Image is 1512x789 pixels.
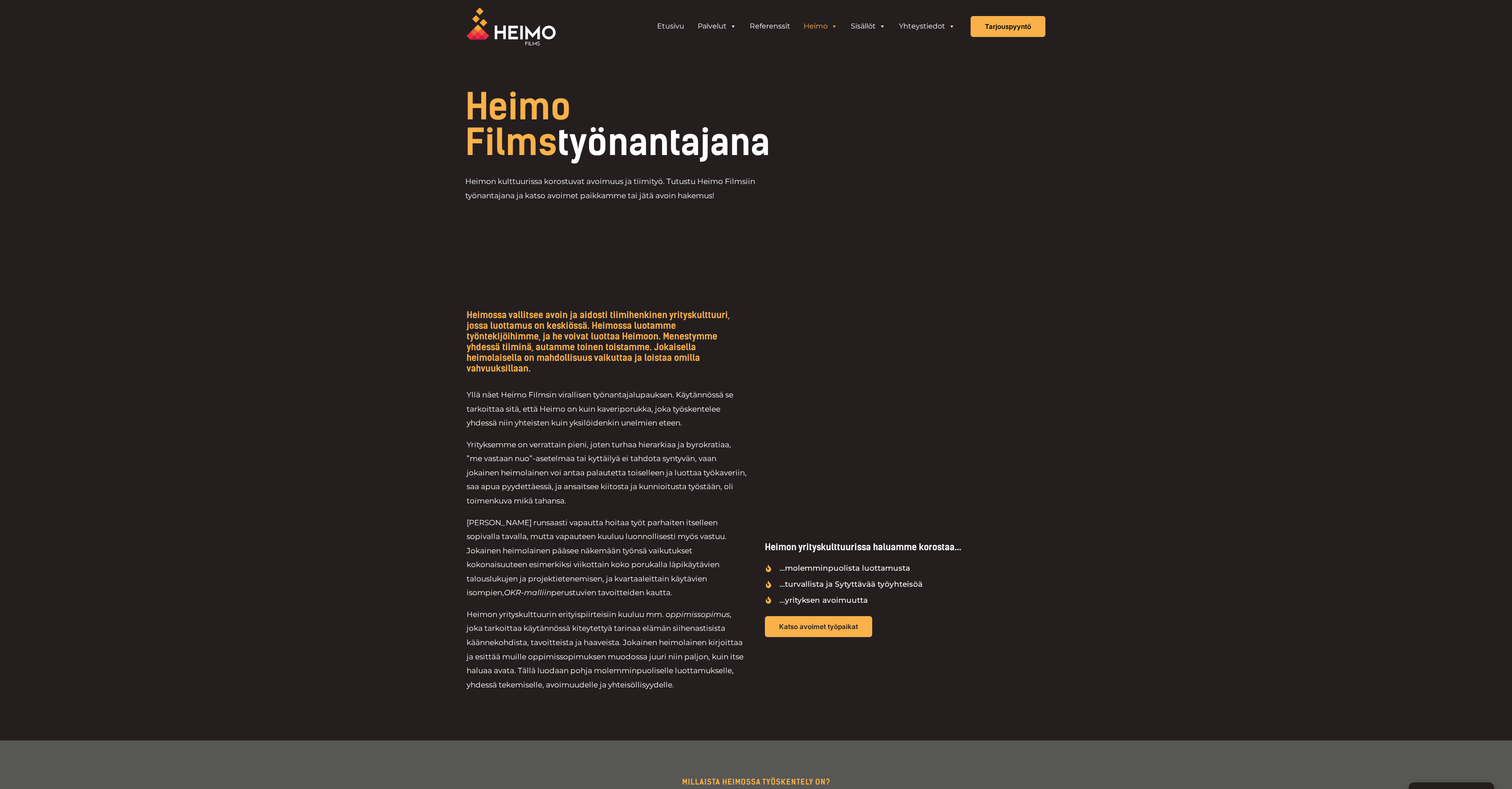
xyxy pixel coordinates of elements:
[777,577,923,592] span: ...turvallista ja Sytyttävää työyhteisöä
[797,17,844,35] a: Heimo
[779,623,858,630] span: Katso avoimet työpaikat
[671,610,730,619] i: ppimissopimus
[467,438,747,508] p: Yrityksemme on verrattain pieni, joten turhaa hierarkiaa ja byrokratiaa, ”me vastaan nuo”-asetelm...
[743,17,797,35] a: Referenssit
[646,17,966,35] aside: Header Widget 1
[765,616,872,637] a: Katso avoimet työpaikat
[691,17,743,35] a: Palvelut
[465,175,756,203] p: Heimon kulttuurissa korostuvat avoimuus ja tiimityö. Tutustu Heimo Filmsiin työnantajana ja katso...
[467,8,556,45] img: Heimo Filmsin logo
[467,516,747,600] p: [PERSON_NAME] runsaasti vapautta hoitaa työt parhaiten itselleen sopivalla tavalla, mutta vapaute...
[465,89,817,160] h1: työnantajana
[971,16,1045,37] a: Tarjouspyyntö
[504,588,551,597] i: OKR-malliin
[471,778,1041,786] p: Millaista heimossa työskentely on?
[467,388,747,430] p: Yllä näet Heimo Filmsin virallisen työnantajalupauksen. Käytännössä se tarkoittaa sitä, että Heim...
[465,86,571,164] span: Heimo Films
[765,542,1045,552] h5: Heimon yrityskulttuurissa haluamme korostaa...
[650,17,691,35] a: Etusivu
[467,310,747,374] h5: Heimossa vallitsee avoin ja aidosti tiimihenkinen yrityskulttuuri, jossa luottamus on keskiössä. ...
[777,561,910,576] span: ...molemminpuolista luottamusta
[467,608,747,692] p: Heimon yrityskulttuurin erityispiirteisiin kuuluu mm. o , joka tarkoittaa käytännössä kiteytettyä...
[892,17,962,35] a: Yhteystiedot
[777,593,868,608] span: ...yrityksen avoimuutta
[844,17,892,35] a: Sisällöt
